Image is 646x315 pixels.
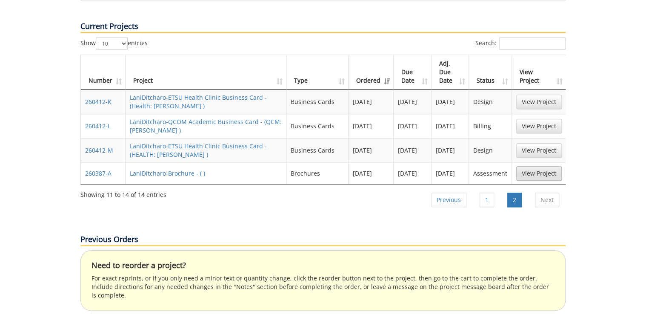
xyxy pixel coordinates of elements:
a: Previous [431,193,466,207]
h4: Need to reorder a project? [91,261,555,270]
a: 260387-A [85,169,111,177]
th: Status: activate to sort column ascending [469,55,512,90]
th: View Project: activate to sort column ascending [512,55,566,90]
th: Ordered: activate to sort column ascending [349,55,394,90]
td: Business Cards [286,90,349,114]
th: Project: activate to sort column ascending [126,55,286,90]
td: [DATE] [394,138,431,162]
label: Show entries [80,37,148,50]
td: [DATE] [432,114,469,138]
td: [DATE] [432,138,469,162]
p: Current Projects [80,21,566,33]
a: LaniDitcharo-QCOM Academic Business Card - (QCM: [PERSON_NAME] ) [130,118,282,134]
td: Billing [469,114,512,138]
a: View Project [516,143,562,158]
th: Adj. Due Date: activate to sort column ascending [432,55,469,90]
div: Showing 11 to 14 of 14 entries [80,187,166,199]
a: LaniDitcharo-Brochure - ( ) [130,169,205,177]
td: [DATE] [432,162,469,184]
td: [DATE] [394,114,431,138]
a: View Project [516,95,562,109]
a: View Project [516,166,562,181]
input: Search: [499,37,566,50]
a: LaniDitcharo-ETSU Health Clinic Business Card - (Health: [PERSON_NAME] ) [130,93,267,110]
td: Business Cards [286,114,349,138]
td: [DATE] [349,114,394,138]
a: 260412-K [85,98,111,106]
a: View Project [516,119,562,133]
a: 260412-M [85,146,113,154]
p: For exact reprints, or if you only need a minor text or quantity change, click the reorder button... [91,274,555,300]
td: [DATE] [394,162,431,184]
td: [DATE] [349,138,394,162]
a: 2 [507,193,522,207]
a: 1 [480,193,494,207]
td: [DATE] [394,90,431,114]
td: Assessment [469,162,512,184]
td: [DATE] [349,90,394,114]
select: Showentries [96,37,128,50]
td: [DATE] [349,162,394,184]
th: Due Date: activate to sort column ascending [394,55,431,90]
th: Type: activate to sort column ascending [286,55,349,90]
p: Previous Orders [80,234,566,246]
a: LaniDitcharo-ETSU Health Clinic Business Card - (HEALTH: [PERSON_NAME] ) [130,142,267,159]
th: Number: activate to sort column ascending [81,55,126,90]
td: Design [469,90,512,114]
td: Brochures [286,162,349,184]
td: Design [469,138,512,162]
label: Search: [475,37,566,50]
td: [DATE] [432,90,469,114]
td: Business Cards [286,138,349,162]
a: 260412-L [85,122,111,130]
a: Next [535,193,559,207]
